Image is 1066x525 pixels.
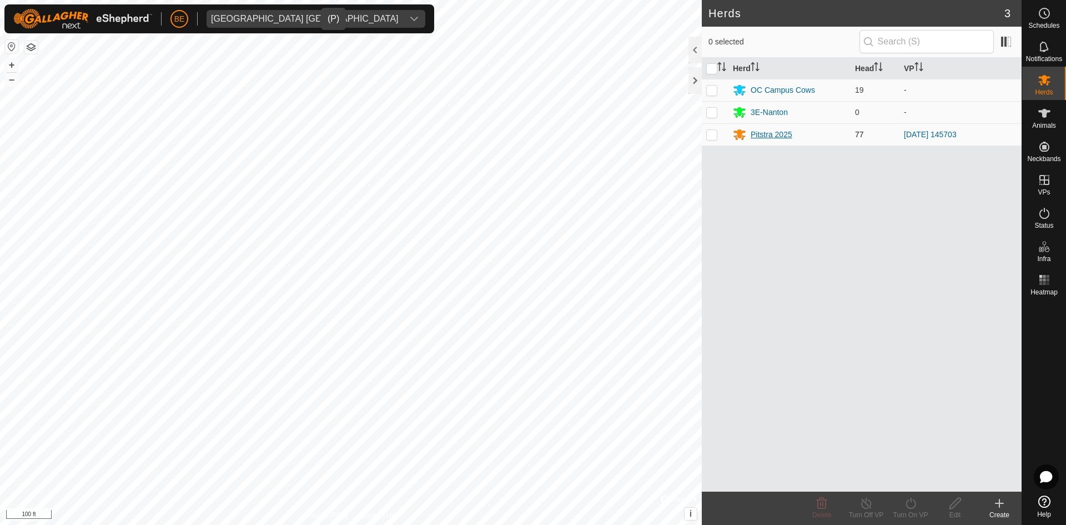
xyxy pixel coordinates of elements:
span: Delete [812,511,832,519]
th: Herd [728,58,851,79]
span: BE [174,13,185,25]
div: Turn Off VP [844,510,888,520]
button: – [5,73,18,86]
span: Heatmap [1030,289,1058,296]
span: Olds College Alberta [207,10,403,28]
a: Help [1022,491,1066,522]
span: 0 selected [708,36,859,48]
span: Herds [1035,89,1053,96]
span: Infra [1037,256,1050,262]
td: - [899,101,1022,123]
div: 3E-Nanton [751,107,788,118]
span: 19 [855,86,864,94]
td: - [899,79,1022,101]
div: Create [977,510,1022,520]
span: i [690,509,692,518]
h2: Herds [708,7,1004,20]
button: i [685,508,697,520]
span: Notifications [1026,56,1062,62]
div: Turn On VP [888,510,933,520]
button: Reset Map [5,40,18,53]
a: Contact Us [362,511,395,521]
th: Head [851,58,899,79]
div: Pitstra 2025 [751,129,792,141]
img: Gallagher Logo [13,9,152,29]
span: VPs [1038,189,1050,196]
p-sorticon: Activate to sort [717,64,726,73]
span: 3 [1004,5,1010,22]
span: Schedules [1028,22,1059,29]
span: Neckbands [1027,156,1060,162]
div: Edit [933,510,977,520]
p-sorticon: Activate to sort [874,64,883,73]
a: Privacy Policy [307,511,349,521]
div: OC Campus Cows [751,84,815,96]
a: [DATE] 145703 [904,130,957,139]
p-sorticon: Activate to sort [914,64,923,73]
th: VP [899,58,1022,79]
span: 0 [855,108,859,117]
button: Map Layers [24,41,38,54]
div: dropdown trigger [403,10,425,28]
span: Help [1037,511,1051,518]
div: [GEOGRAPHIC_DATA] [GEOGRAPHIC_DATA] [211,14,399,23]
span: 77 [855,130,864,139]
span: Status [1034,222,1053,229]
input: Search (S) [859,30,994,53]
button: + [5,58,18,72]
span: Animals [1032,122,1056,129]
p-sorticon: Activate to sort [751,64,760,73]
